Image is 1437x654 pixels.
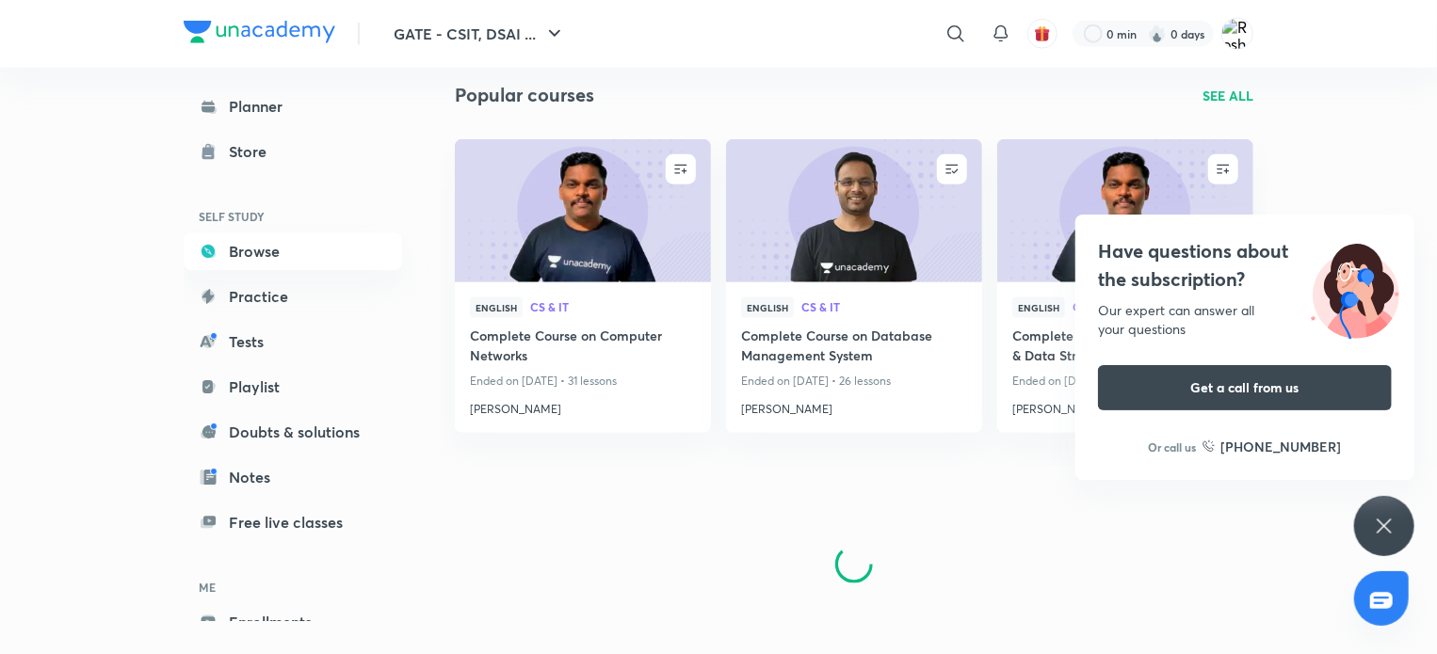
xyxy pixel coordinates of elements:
img: new-thumbnail [994,137,1255,283]
span: English [470,297,523,318]
a: [PERSON_NAME] [1012,393,1238,418]
div: Store [229,140,278,163]
a: Notes [184,458,402,496]
p: Ended on [DATE] • 31 lessons [470,369,696,393]
a: Free live classes [184,503,402,541]
a: Browse [184,232,402,270]
a: [PERSON_NAME] [741,393,967,418]
img: Roshni Ghosh Tagore [1221,18,1253,50]
h6: ME [184,571,402,603]
button: GATE - CSIT, DSAI ... [382,15,577,53]
a: new-thumbnail [997,139,1253,282]
span: CS & IT [530,301,696,312]
img: streak [1148,24,1167,43]
a: Store [184,133,402,170]
h6: [PHONE_NUMBER] [1221,437,1342,456]
a: CS & IT [530,301,696,314]
h4: Have questions about the subscription? [1098,237,1392,294]
h6: SELF STUDY [184,200,402,232]
img: new-thumbnail [452,137,713,283]
a: Doubts & solutions [184,413,402,451]
a: CS & IT [801,301,967,314]
a: Planner [184,88,402,125]
a: Company Logo [184,21,335,48]
button: Get a call from us [1098,365,1392,410]
h2: Popular courses [455,81,594,109]
p: Or call us [1149,439,1197,455]
p: Ended on [DATE] • 48 lessons [1012,369,1238,393]
span: English [741,297,794,318]
a: new-thumbnail [455,139,711,282]
p: Ended on [DATE] • 26 lessons [741,369,967,393]
a: Tests [184,323,402,360]
img: new-thumbnail [723,137,984,283]
img: avatar [1034,25,1051,42]
a: Playlist [184,368,402,406]
a: [PHONE_NUMBER] [1203,437,1342,456]
a: Complete Course On Programming & Data Structures [1012,326,1238,369]
span: CS & IT [801,301,967,312]
a: SEE ALL [1203,86,1253,105]
a: Complete Course on Database Management System [741,326,967,369]
div: Our expert can answer all your questions [1098,301,1392,339]
a: Practice [184,278,402,315]
img: ttu_illustration_new.svg [1296,237,1414,339]
span: English [1012,297,1065,318]
a: CS & IT [1073,301,1238,314]
img: Company Logo [184,21,335,43]
a: new-thumbnail [726,139,982,282]
button: avatar [1027,19,1058,49]
a: [PERSON_NAME] [470,393,696,418]
a: Enrollments [184,603,402,641]
a: Complete Course on Computer Networks [470,326,696,369]
span: CS & IT [1073,301,1238,312]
